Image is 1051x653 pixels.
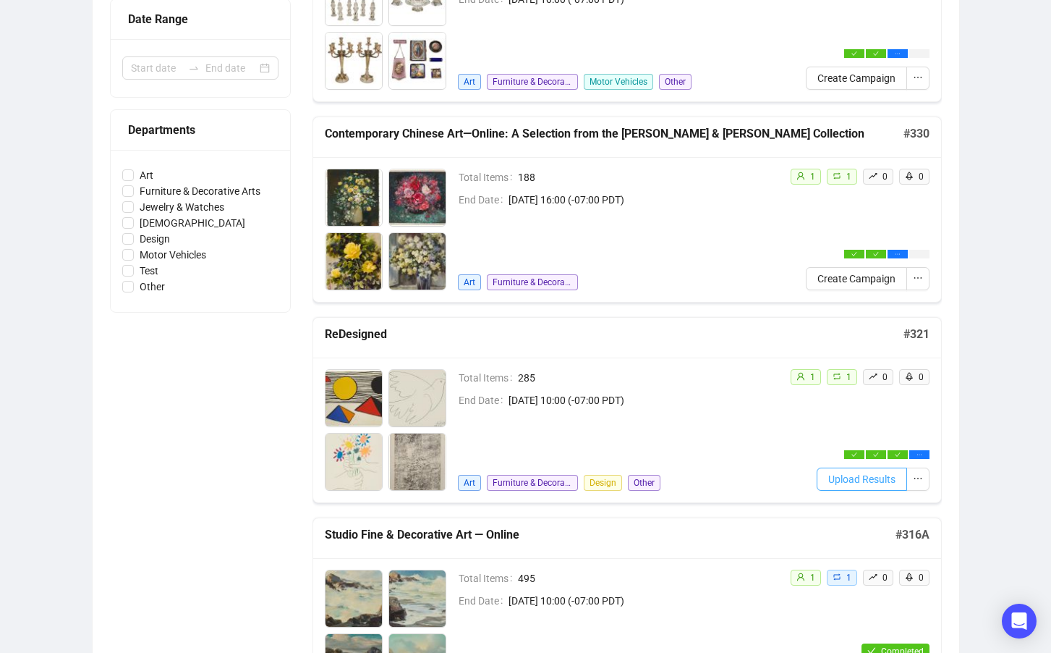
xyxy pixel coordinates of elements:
[389,169,446,226] img: 3002_01.jpg
[869,172,877,180] span: rise
[882,172,888,182] span: 0
[325,434,382,490] img: 2003_01.jpg
[325,570,382,627] img: 1001_01.jpg
[817,468,907,491] button: Upload Results
[905,372,914,381] span: rocket
[325,33,382,89] img: 3_01.jpg
[487,274,578,290] span: Furniture & Decorative Arts
[796,372,805,381] span: user
[833,573,841,581] span: retweet
[846,172,851,182] span: 1
[810,172,815,182] span: 1
[873,251,879,257] span: check
[913,72,923,83] span: ellipsis
[487,475,578,491] span: Furniture & Decorative Arts
[584,74,653,90] span: Motor Vehicles
[325,169,382,226] img: 3001_01.jpg
[846,573,851,583] span: 1
[810,372,815,382] span: 1
[833,372,841,381] span: retweet
[851,251,857,257] span: check
[458,475,481,491] span: Art
[128,121,273,139] div: Departments
[128,10,273,28] div: Date Range
[325,233,382,290] img: 3003_01.jpg
[628,475,660,491] span: Other
[458,74,481,90] span: Art
[905,172,914,180] span: rocket
[873,51,879,56] span: check
[134,215,251,231] span: [DEMOGRAPHIC_DATA]
[134,231,176,247] span: Design
[389,570,446,627] img: 1002_01.jpg
[325,526,895,544] h5: Studio Fine & Decorative Art — Online
[134,183,266,199] span: Furniture & Decorative Arts
[817,70,895,86] span: Create Campaign
[459,570,518,586] span: Total Items
[903,125,929,143] h5: # 330
[584,475,622,491] span: Design
[312,117,942,303] a: Contemporary Chinese Art—Online: A Selection from the [PERSON_NAME] & [PERSON_NAME] Collection#33...
[509,192,778,208] span: [DATE] 16:00 (-07:00 PDT)
[810,573,815,583] span: 1
[389,233,446,290] img: 3004_01.jpg
[913,473,923,484] span: ellipsis
[325,125,903,143] h5: Contemporary Chinese Art—Online: A Selection from the [PERSON_NAME] & [PERSON_NAME] Collection
[325,326,903,343] h5: ReDesigned
[873,452,879,458] span: check
[509,392,778,408] span: [DATE] 10:00 (-07:00 PDT)
[851,51,857,56] span: check
[188,62,200,74] span: swap-right
[188,62,200,74] span: to
[903,326,929,343] h5: # 321
[134,247,212,263] span: Motor Vehicles
[458,274,481,290] span: Art
[459,370,518,386] span: Total Items
[919,573,924,583] span: 0
[325,370,382,426] img: 2001_01.jpg
[846,372,851,382] span: 1
[459,392,509,408] span: End Date
[131,60,182,76] input: Start date
[882,372,888,382] span: 0
[919,372,924,382] span: 0
[817,271,895,287] span: Create Campaign
[869,372,877,381] span: rise
[389,434,446,490] img: 2004_01.jpg
[134,167,159,183] span: Art
[796,573,805,581] span: user
[895,526,929,544] h5: # 316A
[205,60,257,76] input: End date
[905,573,914,581] span: rocket
[518,169,778,185] span: 188
[833,172,841,180] span: retweet
[659,74,692,90] span: Other
[806,67,907,90] button: Create Campaign
[916,452,922,458] span: ellipsis
[518,570,778,586] span: 495
[895,452,901,458] span: check
[806,267,907,290] button: Create Campaign
[796,172,805,180] span: user
[913,273,923,283] span: ellipsis
[919,172,924,182] span: 0
[851,452,857,458] span: check
[487,74,578,90] span: Furniture & Decorative Arts
[459,192,509,208] span: End Date
[1002,604,1037,639] div: Open Intercom Messenger
[828,471,895,487] span: Upload Results
[895,51,901,56] span: ellipsis
[134,199,230,215] span: Jewelry & Watches
[389,33,446,89] img: 4_01.jpg
[882,573,888,583] span: 0
[869,573,877,581] span: rise
[389,370,446,426] img: 2002_01.jpg
[895,251,901,257] span: ellipsis
[134,279,171,295] span: Other
[459,593,509,609] span: End Date
[509,593,778,609] span: [DATE] 10:00 (-07:00 PDT)
[518,370,778,386] span: 285
[459,169,518,185] span: Total Items
[134,263,164,279] span: Test
[312,317,942,503] a: ReDesigned#321Total Items285End Date[DATE] 10:00 (-07:00 PDT)ArtFurniture & Decorative ArtsDesign...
